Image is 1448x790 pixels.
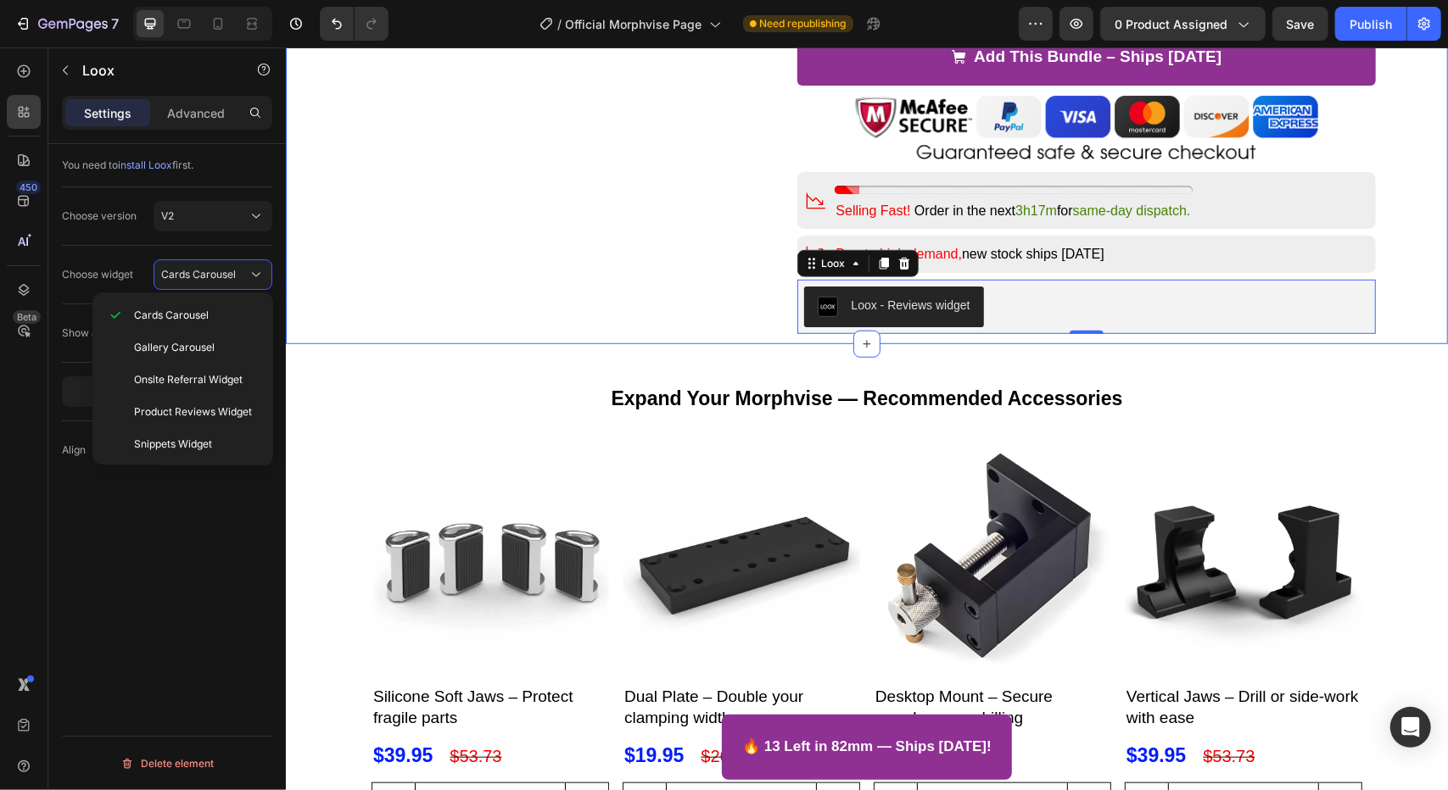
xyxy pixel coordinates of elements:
[111,14,119,34] p: 7
[1287,17,1315,31] span: Save
[62,158,272,173] div: You need to first.
[82,60,226,81] p: Loox
[154,259,272,290] button: Cards Carousel
[62,376,272,407] button: Open app
[629,156,730,170] span: Order in the next
[532,249,552,270] img: loox.png
[86,637,323,682] h2: Silicone Soft Jaws – Protect fragile parts
[566,249,685,267] div: Loox - Reviews widget
[14,337,1149,366] h2: Expand Your Morphvise — Recommended Accessories
[286,47,1448,790] iframe: Design area
[120,754,214,774] div: Delete element
[134,340,215,355] span: Gallery Carousel
[566,15,702,33] span: Official Morphvise Page
[7,7,126,41] button: 7
[84,104,131,122] p: Settings
[161,209,174,222] span: V2
[134,308,209,323] span: Cards Carousel
[16,181,41,194] div: 450
[154,201,272,231] button: V2
[839,393,1076,631] a: Vertical Jaws – Drill or side-work with ease
[456,691,706,707] span: 🔥 13 Left in 82mm — Ships [DATE]!
[533,209,563,224] div: Loox
[62,209,137,224] div: Choose version
[13,310,41,324] div: Beta
[771,156,787,170] span: for
[1350,15,1392,33] div: Publish
[787,156,847,170] span: same-day
[1115,15,1227,33] span: 0 product assigned
[551,156,625,170] span: Selling Fast!
[337,393,574,631] a: Dual Plate – Double your clamping width
[1272,7,1328,41] button: Save
[588,393,825,631] a: Desktop Mount – Secure anywhere, no drilling
[558,15,562,33] span: /
[1390,707,1431,748] div: Open Intercom Messenger
[134,437,212,452] span: Snippets Widget
[62,750,272,777] button: Delete element
[1100,7,1266,41] button: 0 product assigned
[161,268,236,281] span: Cards Carousel
[760,16,847,31] span: Need republishing
[850,156,904,170] span: dispatch.
[62,267,133,282] div: Choose widget
[730,156,771,170] span: 3h17m
[551,199,677,214] span: Due to high demand,
[337,637,574,682] h2: Dual Plate – Double your clamping width
[569,45,1032,118] img: gempages_565818596807148699-d8e75f0d-dfe2-4628-a9e7-af36db544128.png
[436,667,726,732] a: 🔥 13 Left in 82mm — Ships [DATE]!
[62,325,143,341] div: Show all reviews
[134,404,252,420] span: Product Reviews Widget
[118,159,172,171] span: install Loox
[518,239,698,280] button: Loox - Reviews widget
[839,637,1076,682] h2: Vertical Jaws – Drill or side-work with ease
[86,393,323,631] a: Silicone Soft Jaws – Protect fragile parts
[588,637,825,682] h2: Desktop Mount – Secure anywhere, no drilling
[62,439,109,462] div: Align
[167,104,225,122] p: Advanced
[1335,7,1406,41] button: Publish
[134,372,243,387] span: Onsite Referral Widget
[676,199,819,214] span: new stock ships [DATE]
[320,7,389,41] div: Undo/Redo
